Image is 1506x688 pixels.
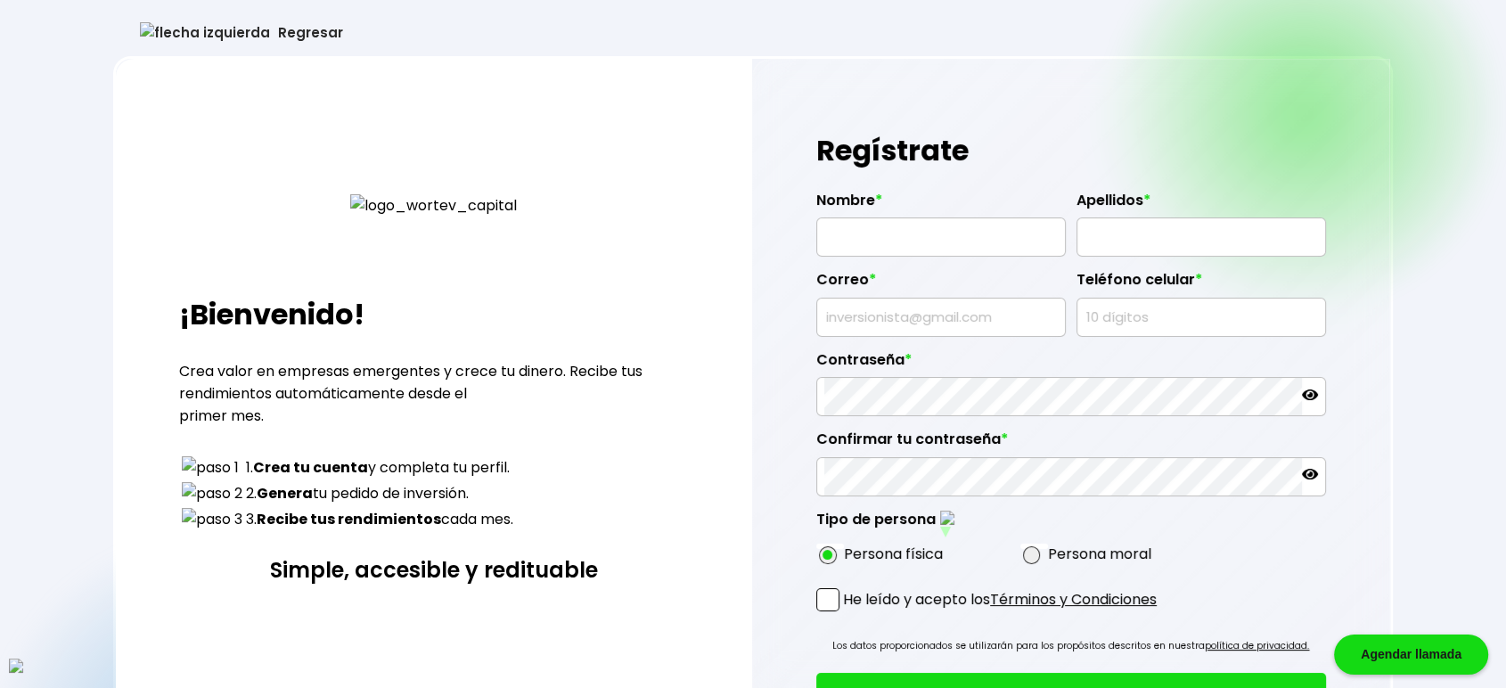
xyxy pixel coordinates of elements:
[843,588,1157,610] p: He leído y acepto los
[1076,271,1326,298] label: Teléfono celular
[824,299,1058,336] input: inversionista@gmail.com
[113,9,370,56] button: Regresar
[179,360,688,427] p: Crea valor en empresas emergentes y crece tu dinero. Recibe tus rendimientos automáticamente desd...
[990,589,1157,610] a: Términos y Condiciones
[245,455,514,479] td: 1. y completa tu perfil.
[9,659,23,673] img: logos_whatsapp-icon.svg
[816,124,1326,177] h1: Regístrate
[816,271,1066,298] label: Correo
[816,511,954,538] label: Tipo de persona
[1205,639,1309,652] a: política de privacidad.
[257,483,313,504] strong: Genera
[245,507,514,531] td: 3. cada mes.
[816,430,1326,457] label: Confirmar tu contraseña
[844,543,943,565] label: Persona física
[1084,299,1318,336] input: 10 dígitos
[816,192,1066,218] label: Nombre
[253,457,368,478] strong: Crea tu cuenta
[1048,543,1151,565] label: Persona moral
[816,351,1326,378] label: Contraseña
[182,456,239,479] img: paso 1
[179,293,688,336] h2: ¡Bienvenido!
[182,482,242,504] img: paso 2
[245,481,514,505] td: 2. tu pedido de inversión.
[1076,192,1326,218] label: Apellidos
[140,22,270,43] img: flecha izquierda
[179,554,688,586] h3: Simple, accesible y redituable
[1334,635,1488,675] div: Agendar llamada
[940,511,954,525] img: tooltip-black-small.png
[113,9,1394,56] a: flecha izquierdaRegresar
[257,509,441,529] strong: Recibe tus rendimientos
[182,508,242,530] img: paso 3
[832,637,1309,655] p: Los datos proporcionados se utilizarán para los propósitos descritos en nuestra
[350,194,517,217] img: logo_wortev_capital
